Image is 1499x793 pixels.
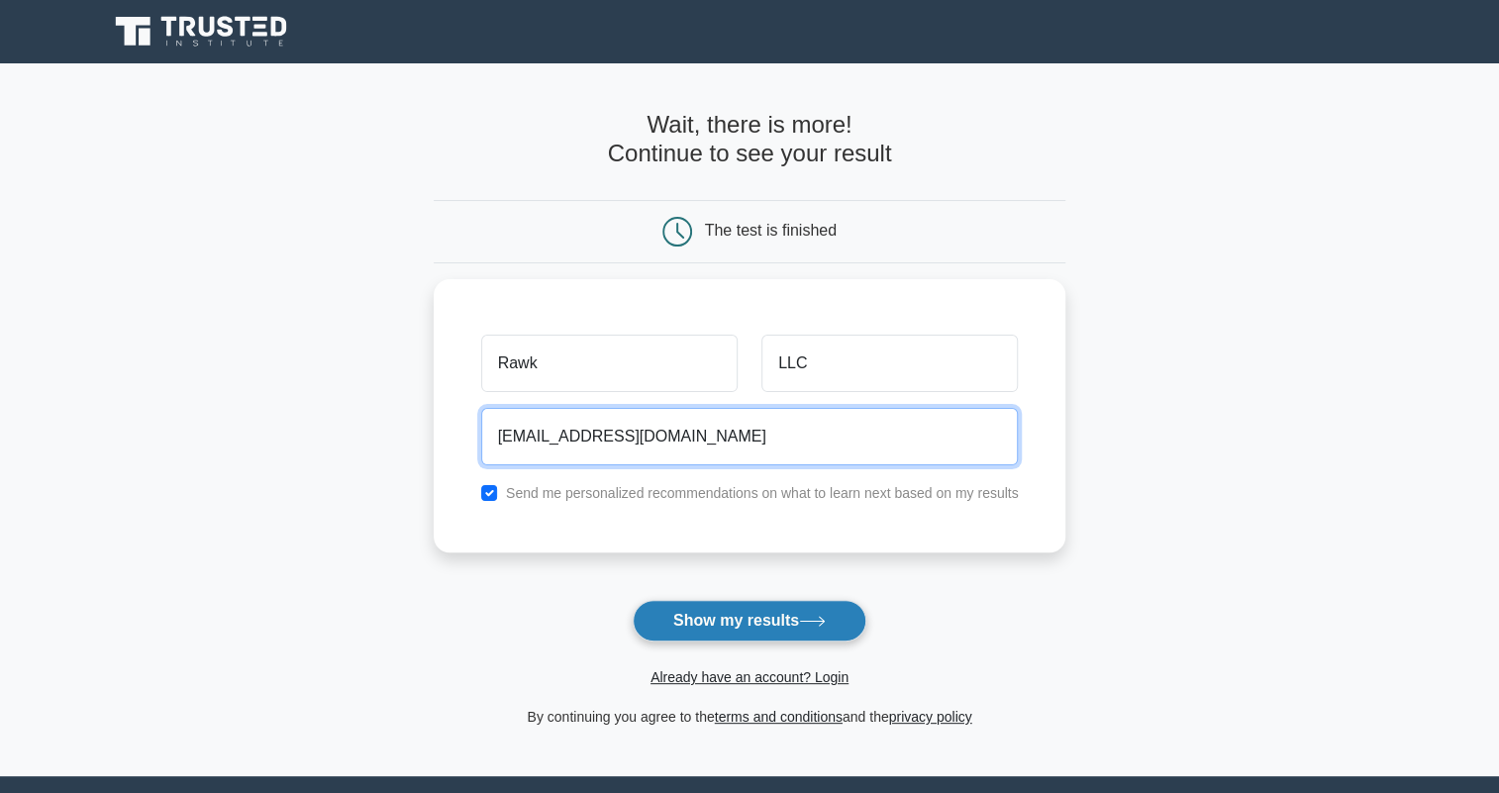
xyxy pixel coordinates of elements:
[422,705,1078,729] div: By continuing you agree to the and the
[481,408,1019,465] input: Email
[506,485,1019,501] label: Send me personalized recommendations on what to learn next based on my results
[715,709,843,725] a: terms and conditions
[650,669,849,685] a: Already have an account? Login
[633,600,866,642] button: Show my results
[481,335,738,392] input: First name
[761,335,1018,392] input: Last name
[705,222,837,239] div: The test is finished
[434,111,1066,168] h4: Wait, there is more! Continue to see your result
[889,709,972,725] a: privacy policy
